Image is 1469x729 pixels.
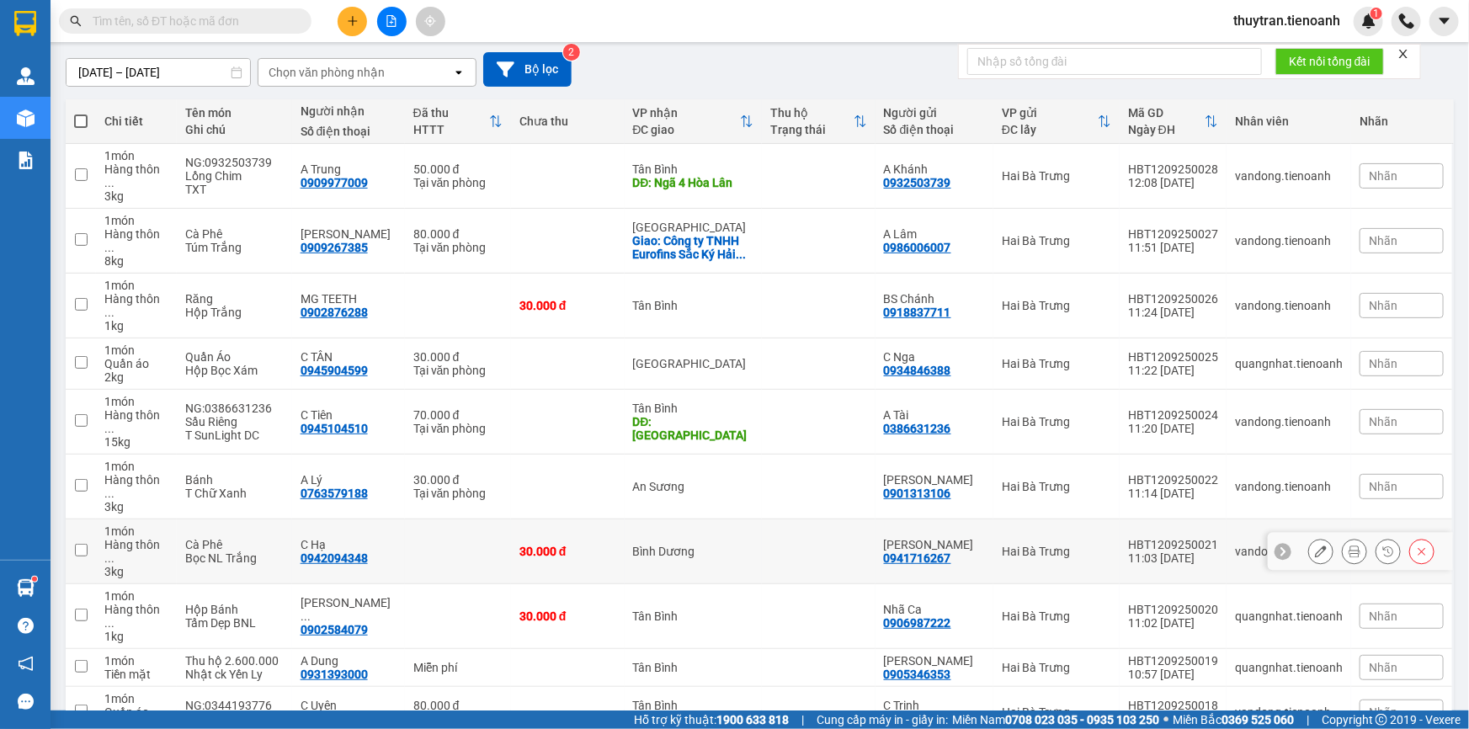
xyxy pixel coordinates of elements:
div: 0934846388 [884,364,951,377]
span: ... [104,616,114,630]
div: Trạng thái [770,123,853,136]
div: Nhã Ca [884,603,985,616]
div: Hàng thông thường [104,292,168,319]
div: Hàng thông thường [104,538,168,565]
div: 0942094348 [301,551,368,565]
div: A Khánh [884,162,985,176]
div: Hai Bà Trưng [1002,415,1111,428]
div: Chưa thu [519,114,615,128]
div: 8 kg [104,254,168,268]
div: 0909977009 [301,176,368,189]
div: Tân Bình [633,699,754,712]
div: Tân Bình [633,402,754,415]
div: Hai Bà Trưng [1002,480,1111,493]
span: ⚪️ [1163,716,1168,723]
div: HBT1209250026 [1128,292,1218,306]
div: 1 món [104,343,168,357]
div: vandong.tienoanh [1235,705,1343,719]
div: Hai Bà Trưng [1002,169,1111,183]
img: warehouse-icon [17,109,35,127]
div: Bọc NL Trắng [185,551,284,565]
div: 10:57 [DATE] [1128,668,1218,681]
div: A Lâm [884,227,985,241]
div: VP gửi [1002,106,1098,120]
div: Tại văn phòng [413,241,503,254]
div: 30.000 đ [519,299,615,312]
input: Nhập số tổng đài [967,48,1262,75]
div: Ghi chú [185,123,284,136]
div: Tên món [185,106,284,120]
div: 30.000 đ [413,473,503,487]
div: Số điện thoại [884,123,985,136]
span: Kết nối tổng đài [1289,52,1371,71]
div: 0909267385 [301,241,368,254]
th: Toggle SortBy [993,99,1120,144]
div: 0932503739 [884,176,951,189]
div: HTTT [413,123,489,136]
span: 1 [1373,8,1379,19]
div: 3 kg [104,189,168,203]
div: Hai Bà Trưng [1002,661,1111,674]
img: phone-icon [1399,13,1414,29]
button: Bộ lọc [483,52,572,87]
span: ... [104,551,114,565]
span: notification [18,656,34,672]
div: Hàng thông thường [104,162,168,189]
div: MG TEETH [301,292,397,306]
div: vandong.tienoanh [1235,415,1343,428]
div: A Tài [884,408,985,422]
div: HBT1209250019 [1128,654,1218,668]
span: close [1397,48,1409,60]
button: aim [416,7,445,36]
span: Nhãn [1369,480,1397,493]
span: question-circle [18,618,34,634]
strong: 0369 525 060 [1222,713,1294,726]
div: 2 kg [104,370,168,384]
sup: 2 [563,44,580,61]
span: | [801,710,804,729]
div: 0945104510 [301,422,368,435]
div: Mã GD [1128,106,1205,120]
div: HBT1209250021 [1128,538,1218,551]
div: 11:14 [DATE] [1128,487,1218,500]
div: 30.000 đ [519,545,615,558]
div: Cà Phê [185,538,284,551]
div: Chọn văn phòng nhận [269,64,385,81]
div: BS Chánh [884,292,985,306]
span: Hỗ trợ kỹ thuật: [634,710,789,729]
th: Toggle SortBy [1120,99,1227,144]
div: Thu hộ [770,106,853,120]
sup: 1 [1371,8,1382,19]
div: HBT1209250020 [1128,603,1218,616]
div: Nhãn [1360,114,1444,128]
div: Hai Bà Trưng [1002,234,1111,247]
div: Sửa đơn hàng [1308,539,1333,564]
span: ... [104,241,114,254]
span: ... [104,306,114,319]
div: vandong.tienoanh [1235,234,1343,247]
div: Quần Áo [185,350,284,364]
div: Hai Bà Trưng [1002,357,1111,370]
div: 11:20 [DATE] [1128,422,1218,435]
div: HBT1209250027 [1128,227,1218,241]
div: 0941716267 [884,551,951,565]
div: C Tiên [301,408,397,422]
div: Kim Ánh [884,654,985,668]
div: NG:0344193776 QA [185,699,284,726]
div: A Dung [301,654,397,668]
div: 0901313106 [884,487,951,500]
div: 0386631236 [884,422,951,435]
span: Cung cấp máy in - giấy in: [817,710,948,729]
div: C Hà [884,538,985,551]
div: HBT1209250024 [1128,408,1218,422]
div: 50.000 đ [413,162,503,176]
div: vandong.tienoanh [1235,480,1343,493]
div: Tân Bình [633,609,754,623]
div: [GEOGRAPHIC_DATA] [633,221,754,234]
div: Hàng thông thường [104,473,168,500]
div: ĐC giao [633,123,741,136]
span: search [70,15,82,27]
div: Hộp Trắng [185,306,284,319]
div: Quần áo [104,357,168,370]
div: 0918837711 [884,306,951,319]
